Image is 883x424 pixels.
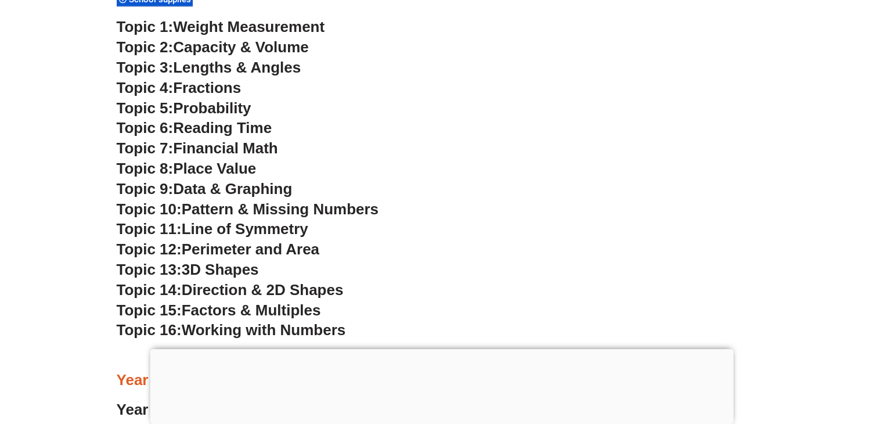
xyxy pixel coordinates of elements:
span: Lengths & Angles [173,59,301,76]
span: Topic 6: [117,119,174,136]
span: Topic 8: [117,160,174,177]
span: Topic 15: [117,301,182,319]
a: Topic 6:Reading Time [117,119,272,136]
span: Topic 9: [117,180,174,197]
span: Year 7 Worksheet 1: [117,401,260,418]
span: Direction & 2D Shapes [182,281,344,299]
span: Factors & Multiples [182,301,321,319]
a: Topic 16:Working with Numbers [117,321,346,339]
iframe: Advertisement [150,349,733,421]
span: Probability [173,99,251,117]
span: Data & Graphing [173,180,292,197]
span: Line of Symmetry [182,220,308,238]
h3: Year 7 Math Worksheets [117,371,767,390]
span: Topic 5: [117,99,174,117]
a: Topic 11:Line of Symmetry [117,220,308,238]
span: Topic 1: [117,18,174,35]
a: Topic 1:Weight Measurement [117,18,325,35]
a: Topic 14:Direction & 2D Shapes [117,281,344,299]
a: Topic 3:Lengths & Angles [117,59,301,76]
span: Topic 7: [117,139,174,157]
span: Topic 3: [117,59,174,76]
a: Topic 7:Financial Math [117,139,278,157]
span: Weight Measurement [173,18,325,35]
span: Fractions [173,79,241,96]
a: Topic 5:Probability [117,99,251,117]
a: Topic 12:Perimeter and Area [117,240,319,258]
span: Place Value [173,160,256,177]
span: Topic 2: [117,38,174,56]
span: 3D Shapes [182,261,259,278]
span: Financial Math [173,139,277,157]
a: Topic 2:Capacity & Volume [117,38,309,56]
span: Topic 12: [117,240,182,258]
span: Topic 11: [117,220,182,238]
iframe: Chat Widget [690,293,883,424]
span: Reading Time [173,119,272,136]
span: Perimeter and Area [182,240,319,258]
a: Topic 13:3D Shapes [117,261,259,278]
span: Capacity & Volume [173,38,308,56]
span: Topic 13: [117,261,182,278]
span: Topic 4: [117,79,174,96]
a: Topic 8:Place Value [117,160,257,177]
a: Topic 9:Data & Graphing [117,180,293,197]
span: Topic 10: [117,200,182,218]
a: Year 7 Worksheet 1:Numbers and Operations [117,401,440,418]
a: Topic 15:Factors & Multiples [117,301,321,319]
a: Topic 10:Pattern & Missing Numbers [117,200,379,218]
span: Pattern & Missing Numbers [182,200,379,218]
span: Working with Numbers [182,321,345,339]
span: Topic 16: [117,321,182,339]
a: Topic 4:Fractions [117,79,242,96]
span: Topic 14: [117,281,182,299]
